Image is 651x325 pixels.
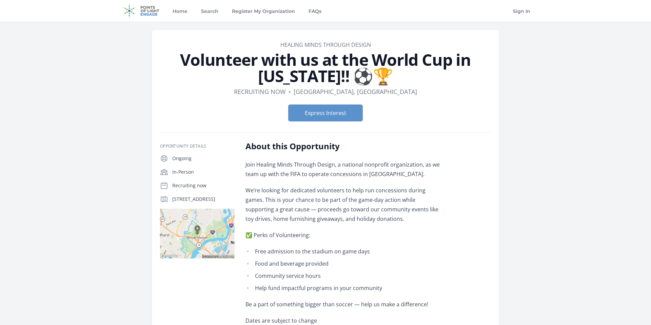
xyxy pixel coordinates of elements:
p: Be a part of something bigger than soccer — help us make a difference! [245,300,444,309]
h1: Volunteer with us at the World Cup in [US_STATE]!! ⚽️🏆 [160,52,491,84]
li: Food and beverage provided [245,259,444,268]
p: ✅ Perks of Volunteering: [245,230,444,240]
p: Join Healing Minds Through Design, a national nonprofit organization, as we team up with the FIFA... [245,160,444,179]
img: Map [160,209,235,259]
button: Express Interest [288,104,363,121]
div: • [289,87,291,96]
p: Ongoing [172,155,235,162]
p: In-Person [172,169,235,175]
li: Community service hours [245,271,444,281]
p: [STREET_ADDRESS] [172,196,235,203]
dd: [GEOGRAPHIC_DATA], [GEOGRAPHIC_DATA] [294,87,417,96]
p: We’re looking for dedicated volunteers to help run concessions during games. This is your chance ... [245,186,444,224]
a: Healing Minds Through Design [280,41,371,49]
h3: Opportunity Details [160,144,235,149]
li: Free admission to the stadium on game days [245,247,444,256]
li: Help fund impactful programs in your community [245,283,444,293]
dd: Recruiting now [234,87,286,96]
h2: About this Opportunity [245,141,444,152]
p: Recruiting now [172,182,235,189]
